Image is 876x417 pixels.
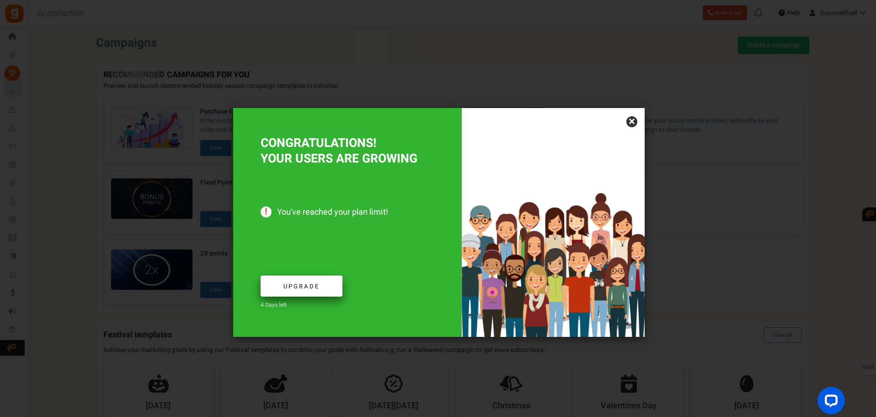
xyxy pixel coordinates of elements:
a: × [626,116,637,127]
span: CONGRATULATIONS! YOUR USERS ARE GROWING [261,134,417,168]
span: You've reached your plan limit! [261,207,434,217]
span: 4 Days left [261,301,287,309]
a: Upgrade [261,276,342,297]
span: Upgrade [283,282,320,291]
img: Increased users [462,154,645,337]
